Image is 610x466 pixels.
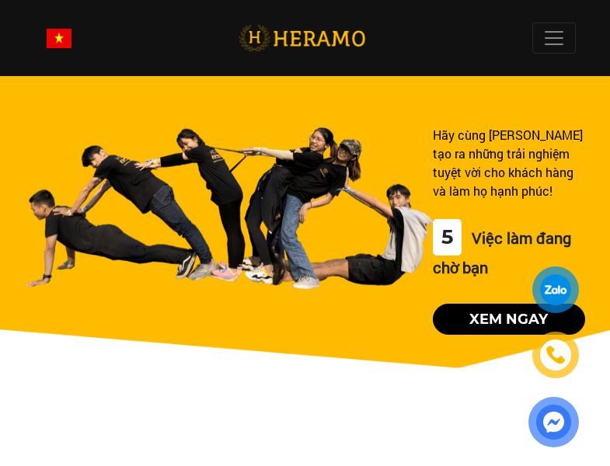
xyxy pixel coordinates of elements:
span: Việc làm đang chờ bạn [433,228,571,277]
img: logo [239,23,365,54]
img: phone-icon [546,346,565,364]
a: phone-icon [535,334,577,376]
img: banner [25,126,433,290]
img: vn-flag.png [47,29,71,48]
button: Xem ngay [433,304,585,335]
div: Hãy cùng [PERSON_NAME] tạo ra những trải nghiệm tuyệt vời cho khách hàng và làm họ hạnh phúc! [433,126,585,200]
div: 5 [433,219,462,256]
